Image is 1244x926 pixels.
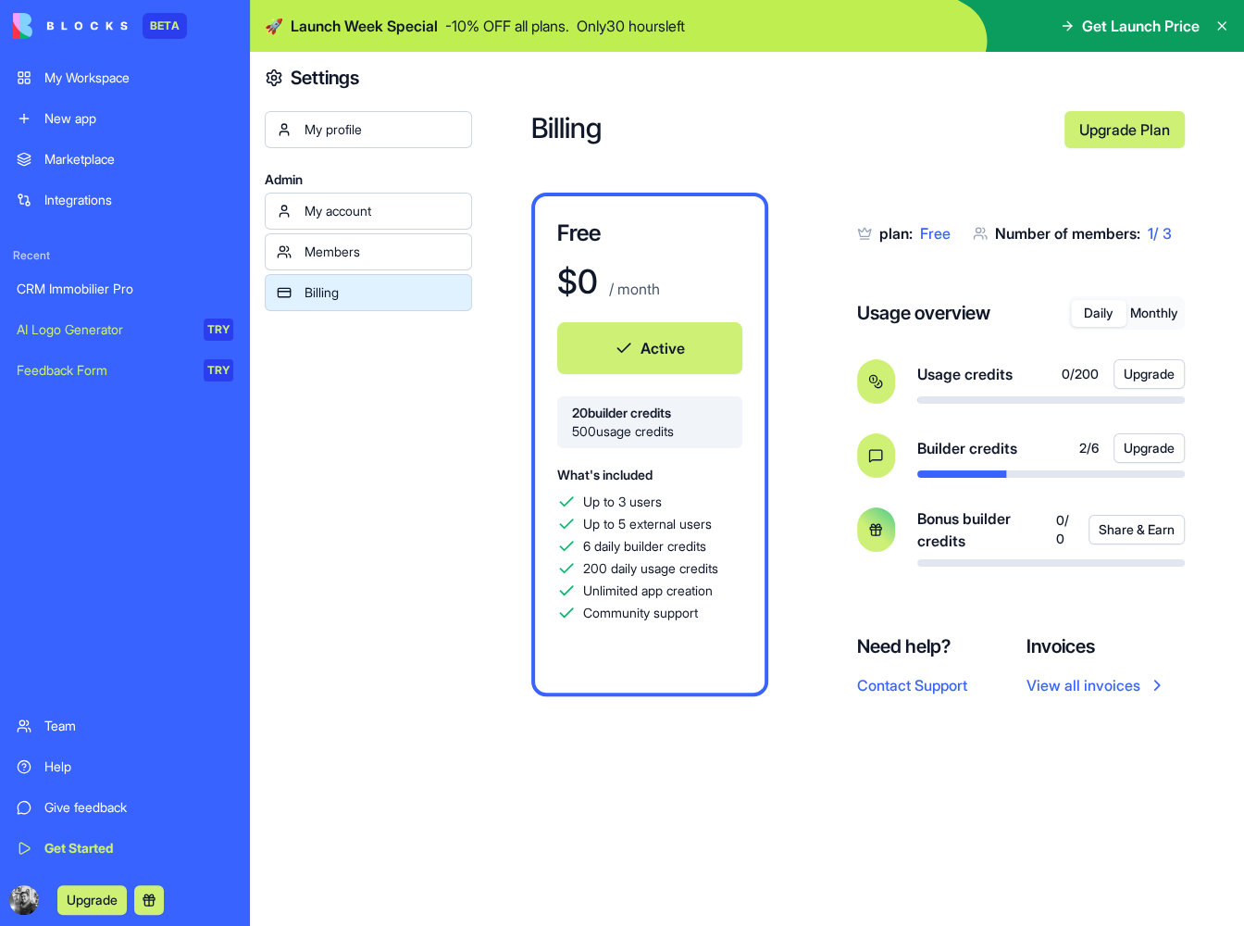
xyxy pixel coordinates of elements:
span: 🚀 [265,15,283,37]
button: Active [557,322,742,374]
button: Daily [1071,300,1126,327]
span: Get Launch Price [1082,15,1200,37]
span: Bonus builder credits [917,507,1056,552]
span: 0 / 200 [1062,365,1099,383]
p: - 10 % OFF all plans. [445,15,569,37]
div: Members [305,243,460,261]
span: plan: [879,224,913,243]
span: 0 / 0 [1056,511,1074,548]
a: My Workspace [6,59,244,96]
a: Help [6,748,244,785]
button: Contact Support [857,674,967,696]
h4: Usage overview [857,300,990,326]
span: 500 usage credits [572,422,728,441]
a: Marketplace [6,141,244,178]
a: Billing [265,274,472,311]
span: 1 / 3 [1148,224,1172,243]
div: Billing [305,283,460,302]
img: logo [13,13,128,39]
div: My profile [305,120,460,139]
span: Recent [6,248,244,263]
a: Integrations [6,181,244,219]
div: Give feedback [44,798,233,817]
div: Get Started [44,839,233,857]
div: Integrations [44,191,233,209]
h4: Settings [291,65,359,91]
span: Usage credits [917,363,1013,385]
p: / month [605,278,660,300]
img: ACg8ocJf6wotemjx4PciylNxTGIjQR4I2WZO3wdJmZVfrjo4JVFi5EDP=s96-c [9,885,39,915]
div: CRM Immobilier Pro [17,280,233,298]
div: Help [44,757,233,776]
span: Builder credits [917,437,1017,459]
a: Give feedback [6,789,244,826]
span: Community support [583,604,698,622]
h3: Free [557,219,742,248]
div: My Workspace [44,69,233,87]
a: Team [6,707,244,745]
span: Free [920,224,951,243]
button: Monthly [1126,300,1182,327]
div: Marketplace [44,150,233,169]
h4: Need help? [857,633,967,659]
a: Upgrade Plan [1064,111,1185,148]
div: TRY [204,359,233,382]
h1: $ 0 [557,263,598,300]
div: Team [44,717,233,735]
button: Upgrade [1113,359,1185,389]
a: Members [265,233,472,270]
div: AI Logo Generator [17,320,191,339]
span: Up to 5 external users [583,515,712,533]
a: Feedback FormTRY [6,352,244,389]
div: New app [44,109,233,128]
button: Share & Earn [1088,515,1185,544]
span: Launch Week Special [291,15,438,37]
div: TRY [204,319,233,341]
span: 2 / 6 [1079,439,1099,457]
span: Admin [265,170,472,189]
a: Get Started [6,830,244,867]
p: Only 30 hours left [577,15,685,37]
span: What's included [557,467,653,482]
span: 200 daily usage credits [583,559,718,578]
div: My account [305,202,460,220]
a: View all invoices [1026,674,1166,696]
a: New app [6,100,244,137]
a: AI Logo GeneratorTRY [6,311,244,348]
button: Upgrade [57,885,127,915]
span: Up to 3 users [583,493,662,511]
a: BETA [13,13,187,39]
h4: Invoices [1026,633,1166,659]
div: Feedback Form [17,361,191,380]
h2: Billing [531,111,1050,148]
a: My profile [265,111,472,148]
a: My account [265,193,472,230]
span: 6 daily builder credits [583,537,706,556]
a: Free$0 / monthActive20builder credits500usage creditsWhat's includedUp to 3 usersUp to 5 external... [531,193,768,696]
span: Unlimited app creation [583,582,713,600]
button: Upgrade [1113,433,1185,463]
a: Upgrade [57,890,127,908]
span: Number of members: [995,224,1140,243]
span: 20 builder credits [572,404,728,422]
a: CRM Immobilier Pro [6,270,244,307]
div: BETA [143,13,187,39]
